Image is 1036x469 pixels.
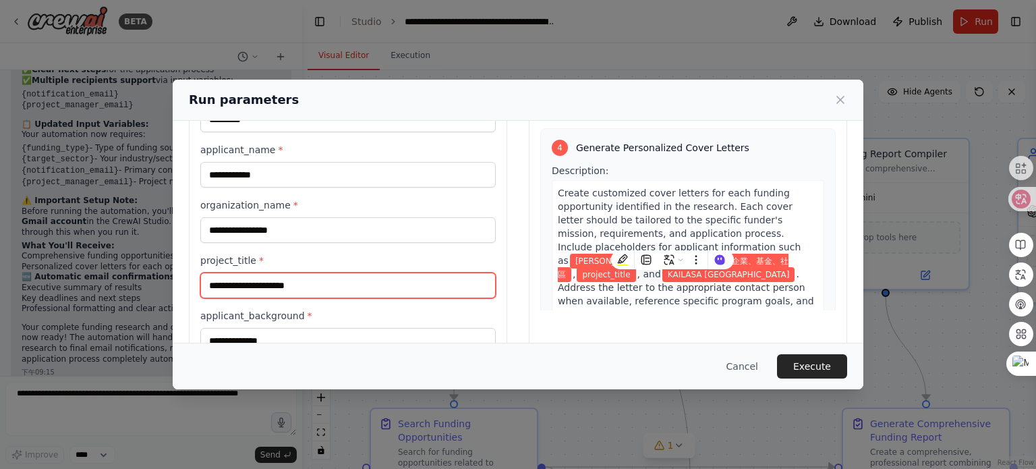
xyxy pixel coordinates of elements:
[200,198,496,212] label: organization_name
[200,143,496,157] label: applicant_name
[552,140,568,156] div: 4
[577,267,635,282] span: Variable: project_title
[637,269,661,279] span: , and
[558,269,814,333] span: . Address the letter to the appropriate contact person when available, reference specific program...
[558,188,801,266] span: Create customized cover letters for each funding opportunity identified in the research. Each cov...
[200,309,496,323] label: applicant_background
[570,254,648,269] span: Variable: applicant_name
[558,254,788,282] span: Variable: organization_name
[716,354,769,379] button: Cancel
[662,267,795,282] span: Variable: applicant_background
[573,269,575,279] span: ,
[777,354,847,379] button: Execute
[200,254,496,267] label: project_title
[189,90,299,109] h2: Run parameters
[552,165,608,176] span: Description:
[576,141,749,155] span: Generate Personalized Cover Letters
